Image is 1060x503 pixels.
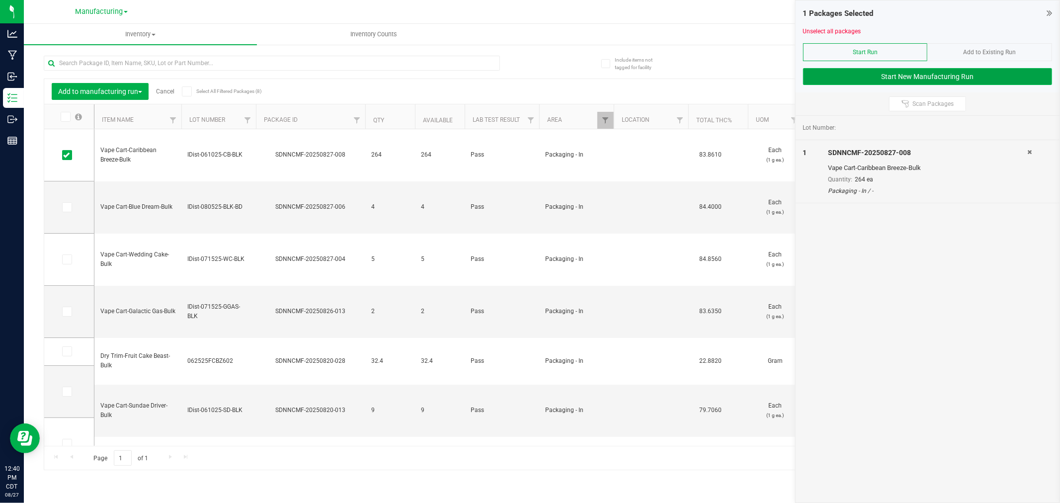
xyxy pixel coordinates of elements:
span: Add to manufacturing run [58,87,142,95]
span: Vape Cart-Sundae Driver-Bulk [100,401,175,420]
a: Total THC% [696,117,732,124]
input: Search Package ID, Item Name, SKU, Lot or Part Number... [44,56,500,71]
span: Lot Number: [803,123,836,132]
span: 1 [803,149,807,157]
span: Vape Cart-Galactic Gas-Bulk [100,307,175,316]
button: Add to manufacturing run [52,83,149,100]
p: (1 g ea.) [754,312,797,321]
span: 264 [421,150,459,160]
a: UOM [756,116,769,123]
span: 83.6350 [694,304,727,319]
span: 264 ea [855,176,873,183]
span: 2 [371,307,409,316]
span: 5 [421,254,459,264]
a: Cancel [156,88,174,95]
span: 9 [421,406,459,415]
span: Each [754,401,797,420]
span: Page of 1 [85,450,157,466]
span: 062525FCBZ602 [187,356,250,366]
span: 32.4 [371,356,409,366]
span: Pass [471,406,533,415]
inline-svg: Inventory [7,93,17,103]
span: 79.7060 [694,403,727,418]
a: Inventory Counts [257,24,490,45]
a: Lab Test Result [473,116,520,123]
div: Vape Cart-Caribbean Breeze-Bulk [828,163,1027,173]
p: (1 g ea.) [754,155,797,165]
a: Item Name [102,116,134,123]
span: IDist-071525-WC-BLK [187,254,250,264]
div: SDNNCMF-20250827-004 [254,254,367,264]
p: 12:40 PM CDT [4,464,19,491]
span: Pass [471,150,533,160]
div: SDNNCMF-20250820-013 [254,406,367,415]
a: Package ID [264,116,298,123]
inline-svg: Reports [7,136,17,146]
span: Vape Cart-Blue Dream-Bulk [100,202,175,212]
div: SDNNCMF-20250827-008 [254,150,367,160]
span: Select All Filtered Packages (8) [196,88,246,94]
button: Start New Manufacturing Run [803,68,1052,85]
a: Lot Number [189,116,225,123]
input: 1 [114,450,132,466]
inline-svg: Outbound [7,114,17,124]
span: Select all records on this page [75,113,82,120]
span: IDist-061025-CB-BLK [187,150,250,160]
a: Filter [786,112,803,129]
span: Packaging - In [545,202,608,212]
div: Packaging - In / - [828,186,1027,195]
span: 5 [371,254,409,264]
span: IDist-080525-BLK-BD [187,202,250,212]
a: Filter [523,112,539,129]
span: Include items not tagged for facility [615,56,664,71]
span: Pass [471,254,533,264]
div: SDNNCMF-20250827-006 [254,202,367,212]
span: Packaging - In [545,406,608,415]
button: Scan Packages [889,96,966,111]
a: Filter [597,112,614,129]
span: Vape Cart-Wedding Cake-Bulk [100,250,175,269]
a: Unselect all packages [803,28,861,35]
span: 264 [371,150,409,160]
span: Packaging - In [545,356,608,366]
span: IDist-061025-SD-BLK [187,406,250,415]
span: Inventory Counts [337,30,410,39]
span: 4 [421,202,459,212]
span: Each [754,146,797,165]
span: Packaging - In [545,150,608,160]
span: 84.4000 [694,200,727,214]
span: Pass [471,307,533,316]
span: Each [754,302,797,321]
span: Inventory [24,30,257,39]
span: Packaging - In [545,254,608,264]
span: Packaging - In [545,307,608,316]
span: 22.8820 [694,354,727,368]
span: 83.8610 [694,148,727,162]
p: 08/27 [4,491,19,499]
inline-svg: Manufacturing [7,50,17,60]
a: Filter [165,112,181,129]
p: (1 g ea.) [754,259,797,269]
span: Start Run [853,49,878,56]
span: IDist-071525-GGAS-BLK [187,302,250,321]
span: Vape Cart-Caribbean Breeze-Bulk [100,146,175,165]
span: Add to Existing Run [964,49,1016,56]
span: 9 [371,406,409,415]
inline-svg: Analytics [7,29,17,39]
p: (1 g ea.) [754,411,797,420]
a: Filter [240,112,256,129]
span: Scan Packages [912,100,954,108]
a: Location [622,116,650,123]
a: Available [423,117,453,124]
span: Gram [754,356,797,366]
span: Quantity: [828,176,852,183]
span: Manufacturing [75,7,123,16]
span: 2 [421,307,459,316]
span: Pass [471,202,533,212]
div: SDNNCMF-20250820-028 [254,356,367,366]
span: Each [754,250,797,269]
p: (1 g ea.) [754,207,797,217]
a: Qty [373,117,384,124]
inline-svg: Inbound [7,72,17,82]
div: SDNNCMF-20250827-008 [828,148,1027,158]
